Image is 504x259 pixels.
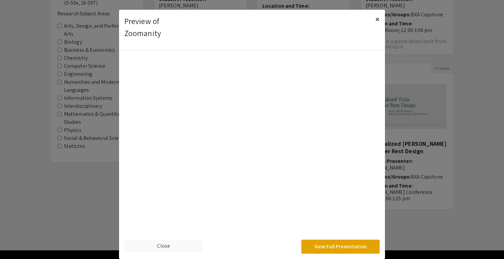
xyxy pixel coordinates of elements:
a: Close [124,240,203,252]
h4: Preview of [124,15,161,44]
iframe: YouTube video player [124,55,380,234]
button: View Full Presentation [301,240,380,254]
iframe: Chat [5,229,28,254]
button: Close [370,10,385,28]
span: × [375,14,380,24]
p: Zoomanity [124,27,161,39]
